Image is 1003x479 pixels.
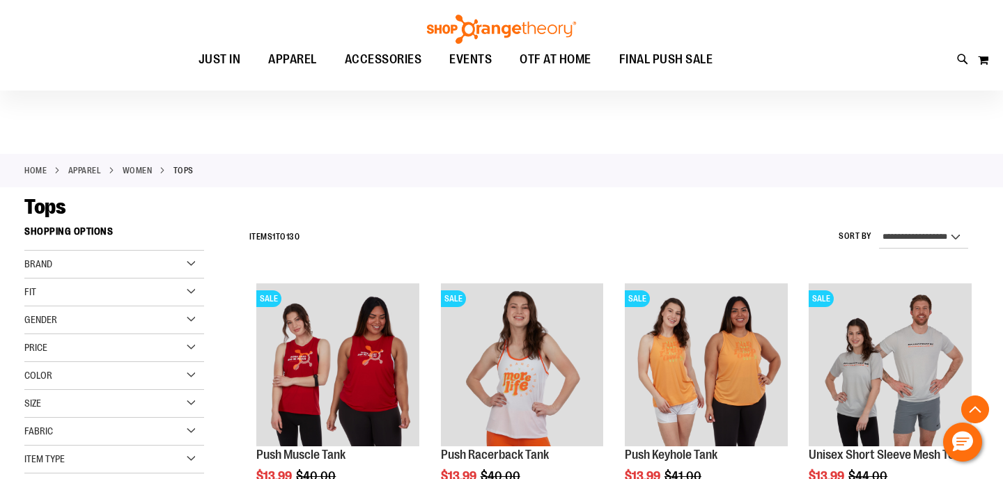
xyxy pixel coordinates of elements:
a: Unisex Short Sleeve Mesh Tee [809,448,961,462]
span: ACCESSORIES [345,44,422,75]
a: APPAREL [68,164,102,177]
span: Fabric [24,425,53,437]
a: Product image for Push Keyhole TankSALE [625,283,788,448]
span: JUST IN [199,44,241,75]
a: Push Racerback Tank [441,448,549,462]
span: APPAREL [268,44,317,75]
span: Tops [24,195,65,219]
a: OTF AT HOME [506,44,605,76]
span: SALE [256,290,281,307]
a: Product image for Push Muscle TankSALE [256,283,419,448]
span: FINAL PUSH SALE [619,44,713,75]
button: Back To Top [961,395,989,423]
img: Product image for Push Racerback Tank [441,283,604,446]
img: Product image for Unisex Short Sleeve Mesh Tee [809,283,972,446]
a: Product image for Unisex Short Sleeve Mesh TeeSALE [809,283,972,448]
span: Price [24,342,47,353]
a: Push Muscle Tank [256,448,345,462]
span: SALE [625,290,650,307]
a: APPAREL [254,44,331,75]
a: JUST IN [185,44,255,76]
label: Sort By [839,230,872,242]
a: ACCESSORIES [331,44,436,76]
img: Product image for Push Muscle Tank [256,283,419,446]
span: Brand [24,258,52,269]
img: Product image for Push Keyhole Tank [625,283,788,446]
strong: Shopping Options [24,219,204,251]
h2: Items to [249,226,300,248]
span: SALE [441,290,466,307]
span: Color [24,370,52,381]
img: Shop Orangetheory [425,15,578,44]
a: Home [24,164,47,177]
a: WOMEN [123,164,153,177]
span: Size [24,398,41,409]
span: EVENTS [449,44,492,75]
a: FINAL PUSH SALE [605,44,727,76]
span: OTF AT HOME [520,44,591,75]
a: Product image for Push Racerback TankSALE [441,283,604,448]
span: 1 [272,232,276,242]
a: EVENTS [435,44,506,76]
span: Fit [24,286,36,297]
strong: Tops [173,164,194,177]
a: Push Keyhole Tank [625,448,717,462]
span: 130 [286,232,300,242]
span: Gender [24,314,57,325]
button: Hello, have a question? Let’s chat. [943,423,982,462]
span: Item Type [24,453,65,464]
span: SALE [809,290,834,307]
